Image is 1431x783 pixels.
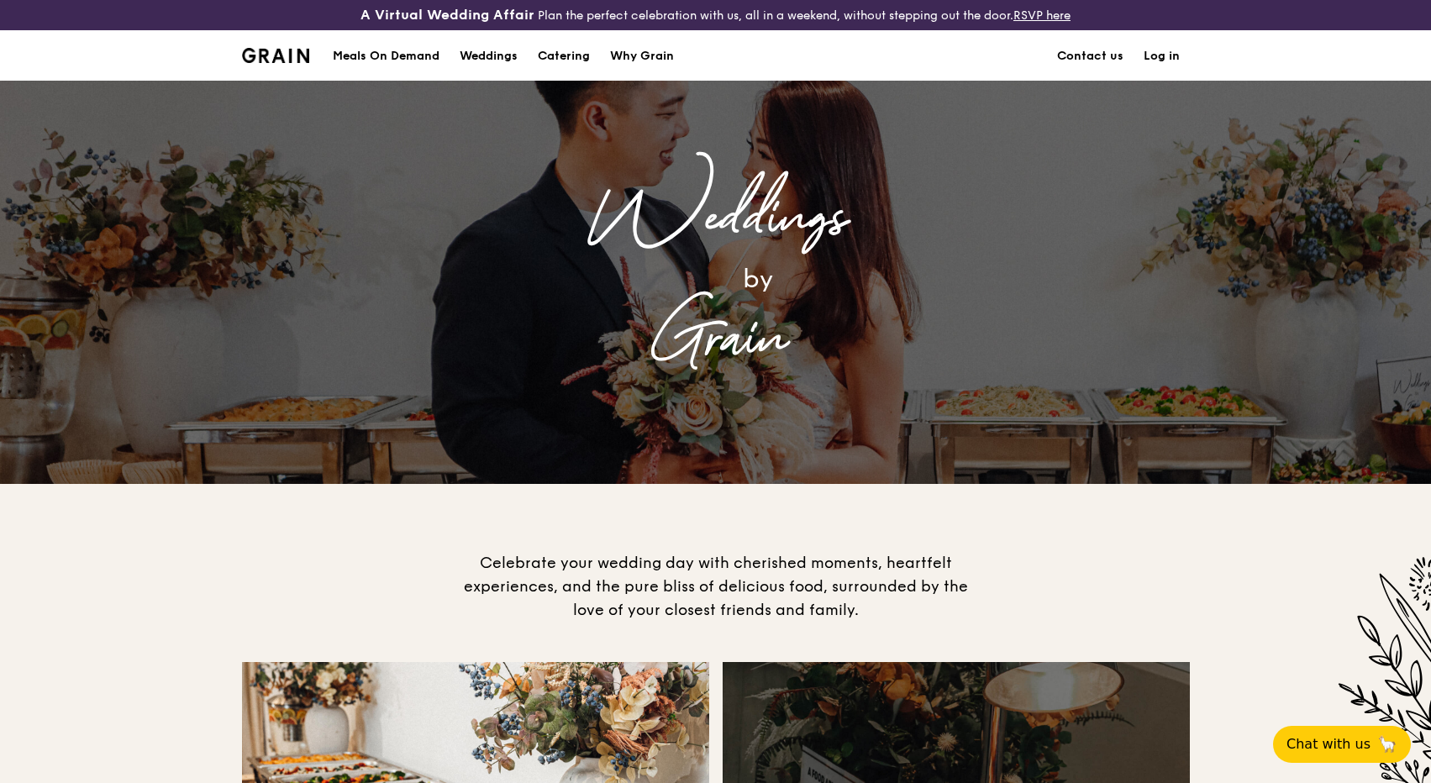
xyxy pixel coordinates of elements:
a: Why Grain [600,31,684,81]
a: Log in [1134,31,1190,81]
img: Grain [242,48,310,63]
div: by [464,256,1052,302]
div: Grain [380,302,1052,377]
a: RSVP here [1013,8,1071,23]
a: Contact us [1047,31,1134,81]
span: 🦙 [1377,734,1397,754]
div: Weddings [460,31,518,81]
div: Weddings [380,181,1052,256]
div: Plan the perfect celebration with us, all in a weekend, without stepping out the door. [239,7,1192,24]
a: Weddings [450,31,528,81]
a: Catering [528,31,600,81]
div: Why Grain [610,31,674,81]
a: GrainGrain [242,29,310,80]
div: Catering [538,31,590,81]
button: Chat with us🦙 [1273,726,1411,763]
div: Meals On Demand [333,31,439,81]
span: Chat with us [1286,734,1370,754]
div: Celebrate your wedding day with cherished moments, heartfelt experiences, and the pure bliss of d... [455,551,976,622]
h3: A Virtual Wedding Affair [360,7,534,24]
